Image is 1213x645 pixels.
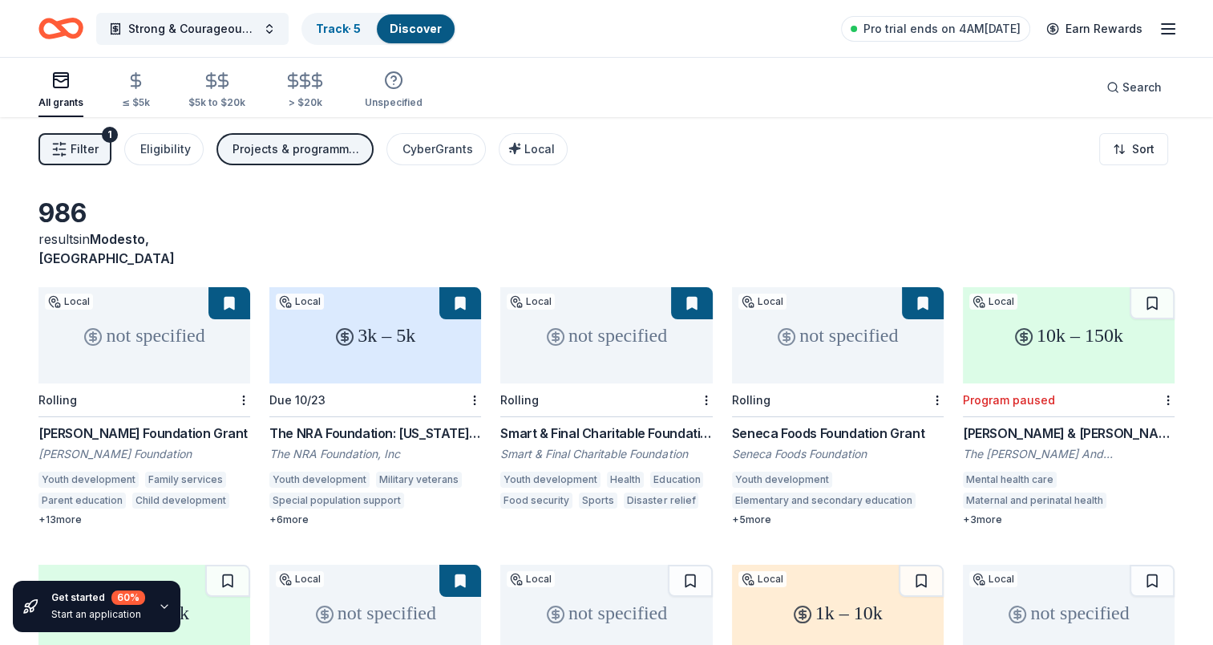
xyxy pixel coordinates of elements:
a: Track· 5 [316,22,361,35]
div: Unspecified [365,96,423,109]
div: The NRA Foundation: [US_STATE] – East CAE Grants [269,424,481,443]
div: Youth development [732,472,832,488]
div: + 6 more [269,513,481,526]
div: Smart & Final Charitable Foundation Donations [500,424,712,443]
div: Program paused [963,393,1055,407]
button: Search [1094,71,1175,103]
div: not specified [732,287,944,383]
div: Youth development [269,472,370,488]
button: Unspecified [365,64,423,117]
div: 60 % [111,590,145,605]
div: Health [607,472,644,488]
div: 3k – 5k [269,287,481,383]
div: Local [276,294,324,310]
div: Youth development [500,472,600,488]
div: Smart & Final Charitable Foundation [500,446,712,462]
button: Strong & Courageous: An S2Savers Initiative [96,13,289,45]
div: Local [45,294,93,310]
div: 986 [38,197,250,229]
div: $5k to $20k [188,96,245,109]
div: Local [738,571,786,587]
div: Due 10/23 [269,393,325,407]
div: ≤ $5k [122,96,150,109]
div: The NRA Foundation, Inc [269,446,481,462]
div: not specified [500,287,712,383]
div: 10k – 150k [963,287,1175,383]
button: Projects & programming, General operations, Conference, Training and capacity building [216,133,374,165]
a: Discover [390,22,442,35]
div: Rolling [38,393,77,407]
div: Seneca Foods Foundation [732,446,944,462]
div: Education [650,472,703,488]
div: 1 [102,127,118,143]
div: Eligibility [140,140,191,159]
div: Projects & programming, General operations, Conference, Training and capacity building [232,140,361,159]
span: Search [1122,78,1162,97]
button: Eligibility [124,133,204,165]
div: Rolling [732,393,770,407]
div: Local [738,294,786,310]
div: > $20k [284,96,326,109]
div: Mental health care [963,472,1057,488]
button: Local [499,133,568,165]
div: + 5 more [732,513,944,526]
button: Filter1 [38,133,111,165]
div: Family services [145,472,226,488]
button: CyberGrants [386,133,486,165]
div: Military veterans [376,472,462,488]
a: 10k – 150kLocalProgram paused[PERSON_NAME] & [PERSON_NAME] Foundation GrantsThe [PERSON_NAME] And... [963,287,1175,526]
a: Home [38,10,83,47]
a: not specifiedLocalRollingSeneca Foods Foundation GrantSeneca Foods FoundationYouth developmentEle... [732,287,944,526]
div: not specified [38,287,250,383]
div: Get started [51,590,145,605]
div: Rolling [500,393,539,407]
button: > $20k [284,65,326,117]
div: Local [276,571,324,587]
button: ≤ $5k [122,65,150,117]
div: Seneca Foods Foundation Grant [732,424,944,443]
div: Food security [500,493,572,509]
div: Disaster relief [624,493,698,509]
div: [PERSON_NAME] & [PERSON_NAME] Foundation Grants [963,424,1175,443]
div: Special population support [269,493,404,509]
div: + 13 more [38,513,250,526]
div: Sports [579,493,617,509]
div: Child development [132,493,229,509]
span: Local [524,142,555,156]
div: + 3 more [963,513,1175,526]
div: All grants [38,96,83,109]
a: not specifiedLocalRollingSmart & Final Charitable Foundation DonationsSmart & Final Charitable Fo... [500,287,712,513]
div: Local [507,571,555,587]
div: Elementary and secondary education [732,493,916,509]
div: The [PERSON_NAME] And [PERSON_NAME] Foundation [963,446,1175,462]
span: in [38,231,175,266]
div: Parent education [38,493,126,509]
a: Earn Rewards [1037,14,1152,43]
span: Strong & Courageous: An S2Savers Initiative [128,19,257,39]
div: Local [507,294,555,310]
div: [PERSON_NAME] Foundation [38,446,250,462]
div: CyberGrants [402,140,473,159]
a: 3k – 5kLocalDue 10/23The NRA Foundation: [US_STATE] – East CAE GrantsThe NRA Foundation, IncYouth... [269,287,481,526]
div: results [38,229,250,268]
a: Pro trial ends on 4AM[DATE] [841,16,1030,42]
span: Filter [71,140,99,159]
span: Pro trial ends on 4AM[DATE] [863,19,1021,39]
div: [PERSON_NAME] Foundation Grant [38,424,250,443]
button: Sort [1099,133,1168,165]
button: $5k to $20k [188,65,245,117]
button: Track· 5Discover [301,13,456,45]
div: Youth development [38,472,139,488]
a: not specifiedLocalRolling[PERSON_NAME] Foundation Grant[PERSON_NAME] FoundationYouth developmentF... [38,287,250,526]
div: Local [969,294,1017,310]
button: All grants [38,64,83,117]
span: Sort [1132,140,1154,159]
div: Start an application [51,608,145,621]
div: Maternal and perinatal health [963,493,1106,509]
div: Local [969,571,1017,587]
span: Modesto, [GEOGRAPHIC_DATA] [38,231,175,266]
